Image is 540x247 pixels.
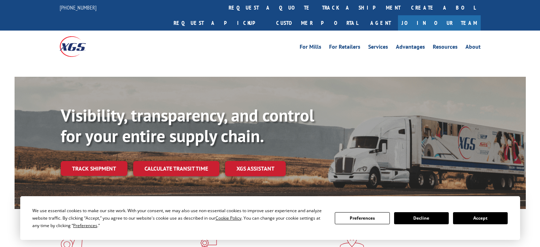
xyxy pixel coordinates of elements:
[396,44,425,52] a: Advantages
[271,15,363,31] a: Customer Portal
[300,44,321,52] a: For Mills
[216,215,241,221] span: Cookie Policy
[329,44,360,52] a: For Retailers
[433,44,458,52] a: Resources
[398,15,481,31] a: Join Our Team
[32,207,326,229] div: We use essential cookies to make our site work. With your consent, we may also use non-essential ...
[61,161,127,176] a: Track shipment
[61,104,314,147] b: Visibility, transparency, and control for your entire supply chain.
[453,212,508,224] button: Accept
[225,161,286,176] a: XGS ASSISTANT
[20,196,520,240] div: Cookie Consent Prompt
[368,44,388,52] a: Services
[73,222,97,229] span: Preferences
[465,44,481,52] a: About
[335,212,389,224] button: Preferences
[363,15,398,31] a: Agent
[394,212,449,224] button: Decline
[60,4,97,11] a: [PHONE_NUMBER]
[168,15,271,31] a: Request a pickup
[133,161,219,176] a: Calculate transit time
